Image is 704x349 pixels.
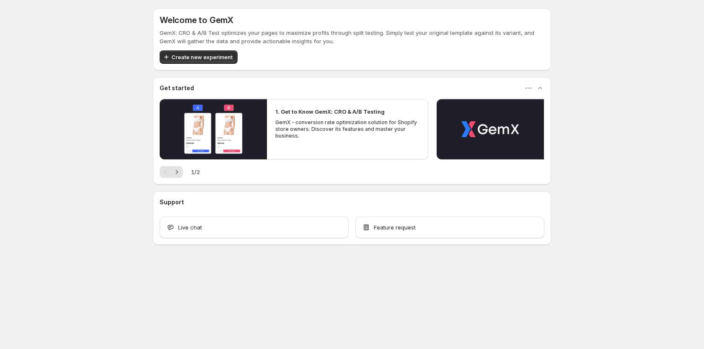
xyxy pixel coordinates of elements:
button: Next [171,166,183,178]
h5: Welcome to GemX [160,15,233,25]
nav: Pagination [160,166,183,178]
span: 1 / 2 [191,168,200,176]
button: Create new experiment [160,50,238,64]
p: GemX - conversion rate optimization solution for Shopify store owners. Discover its features and ... [275,119,419,139]
button: Play video [437,99,544,159]
button: Play video [160,99,267,159]
span: Create new experiment [171,53,233,61]
h2: 1. Get to Know GemX: CRO & A/B Testing [275,107,385,116]
span: Feature request [374,223,416,232]
p: GemX: CRO & A/B Test optimizes your pages to maximize profits through split testing. Simply test ... [160,29,544,45]
h3: Get started [160,84,194,92]
span: Live chat [178,223,202,232]
h3: Support [160,198,184,206]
